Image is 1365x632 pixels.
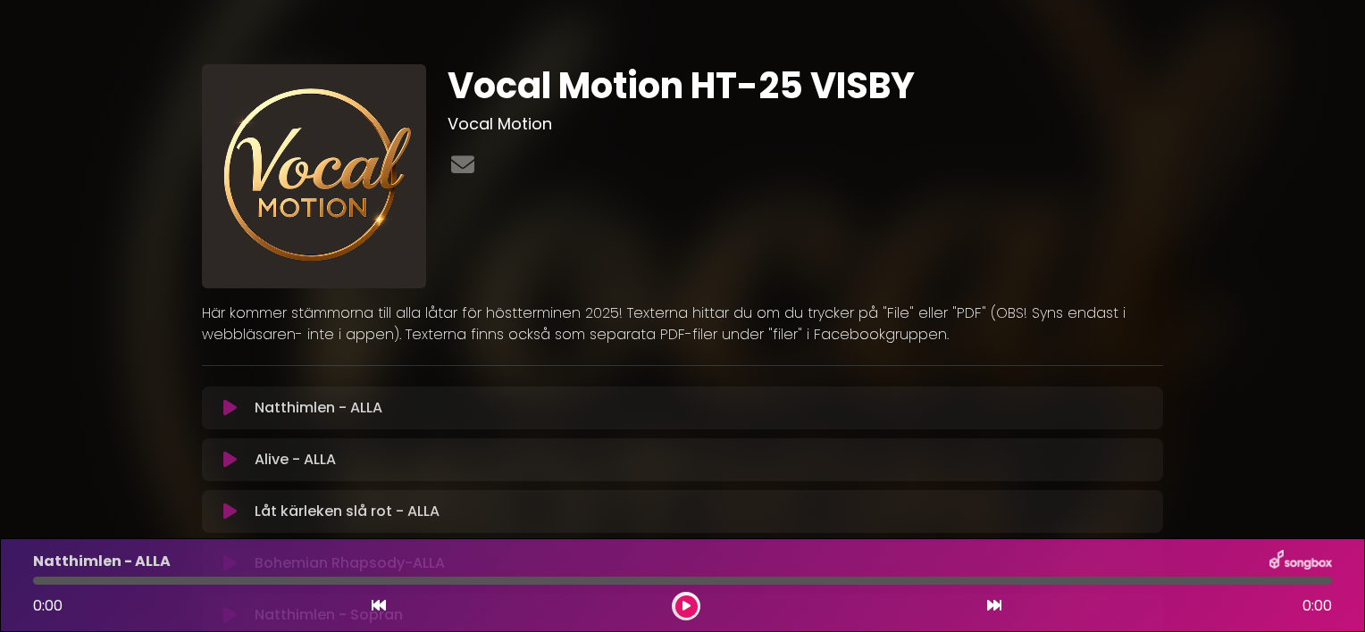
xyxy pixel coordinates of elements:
[202,303,1163,345] p: Här kommer stämmorna till alla låtar för höstterminen 2025! Texterna hittar du om du trycker på "...
[1302,595,1332,617] span: 0:00
[448,114,1163,134] h3: Vocal Motion
[33,595,63,616] span: 0:00
[33,551,171,572] p: Natthimlen - ALLA
[202,64,426,288] img: pGlB4Q9wSIK9SaBErEAn
[255,501,440,522] p: Låt kärleken slå rot - ALLA
[255,449,336,470] p: Alive - ALLA
[1269,550,1332,573] img: songbox-logo-white.png
[448,64,1163,107] h1: Vocal Motion HT-25 VISBY
[255,397,382,419] p: Natthimlen - ALLA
